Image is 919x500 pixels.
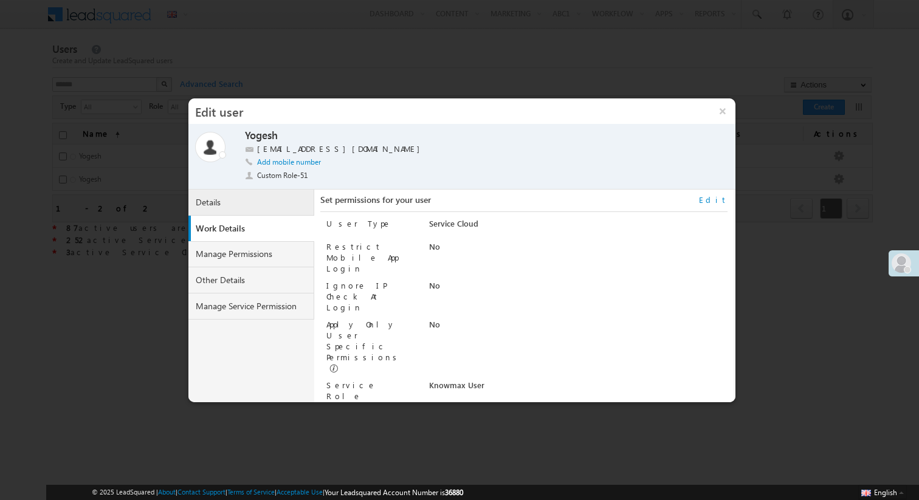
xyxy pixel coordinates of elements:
[245,129,278,143] label: Yogesh
[326,218,391,228] label: User Type
[320,194,727,212] div: Set permissions for your user
[445,488,463,497] span: 36880
[188,293,315,320] a: Manage Service Permission
[326,380,376,401] label: Service Role
[257,170,309,181] span: Custom Role-51
[699,194,728,205] a: Edit
[429,218,727,235] div: Service Cloud
[429,380,727,397] div: Knowmax User
[326,241,398,273] label: Restrict Mobile App Login
[227,488,275,496] a: Terms of Service
[858,485,907,499] button: English
[874,488,897,497] span: English
[326,319,401,362] label: Apply Only User Specific Permissions
[429,280,727,297] div: No
[191,216,317,242] a: Work Details
[188,267,315,293] a: Other Details
[177,488,225,496] a: Contact Support
[326,280,386,312] label: Ignore IP Check At Login
[257,157,321,166] a: Add mobile number
[92,487,463,498] span: © 2025 LeadSquared | | | | |
[158,488,176,496] a: About
[710,98,735,124] button: ×
[277,488,323,496] a: Acceptable Use
[188,98,710,124] h3: Edit user
[188,241,315,267] a: Manage Permissions
[188,190,315,216] a: Details
[325,488,463,497] span: Your Leadsquared Account Number is
[429,241,727,258] div: No
[257,143,426,155] label: [EMAIL_ADDRESS][DOMAIN_NAME]
[429,319,727,336] div: No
